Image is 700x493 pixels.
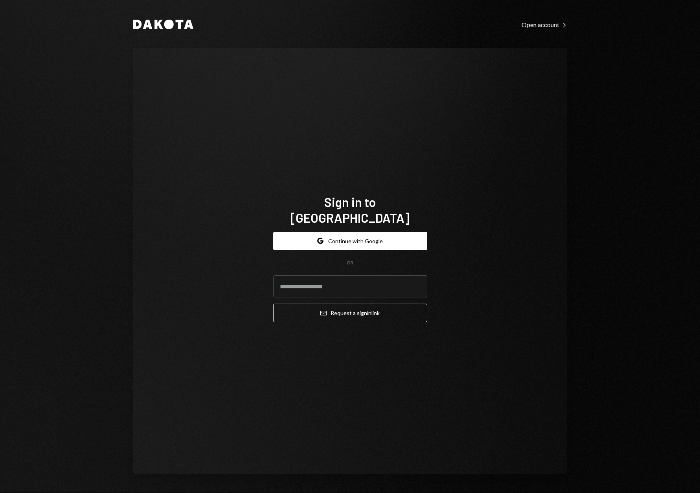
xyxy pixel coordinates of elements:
[273,194,427,225] h1: Sign in to [GEOGRAPHIC_DATA]
[522,21,567,29] div: Open account
[273,232,427,250] button: Continue with Google
[347,260,353,266] div: OR
[522,20,567,29] a: Open account
[273,304,427,322] button: Request a signinlink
